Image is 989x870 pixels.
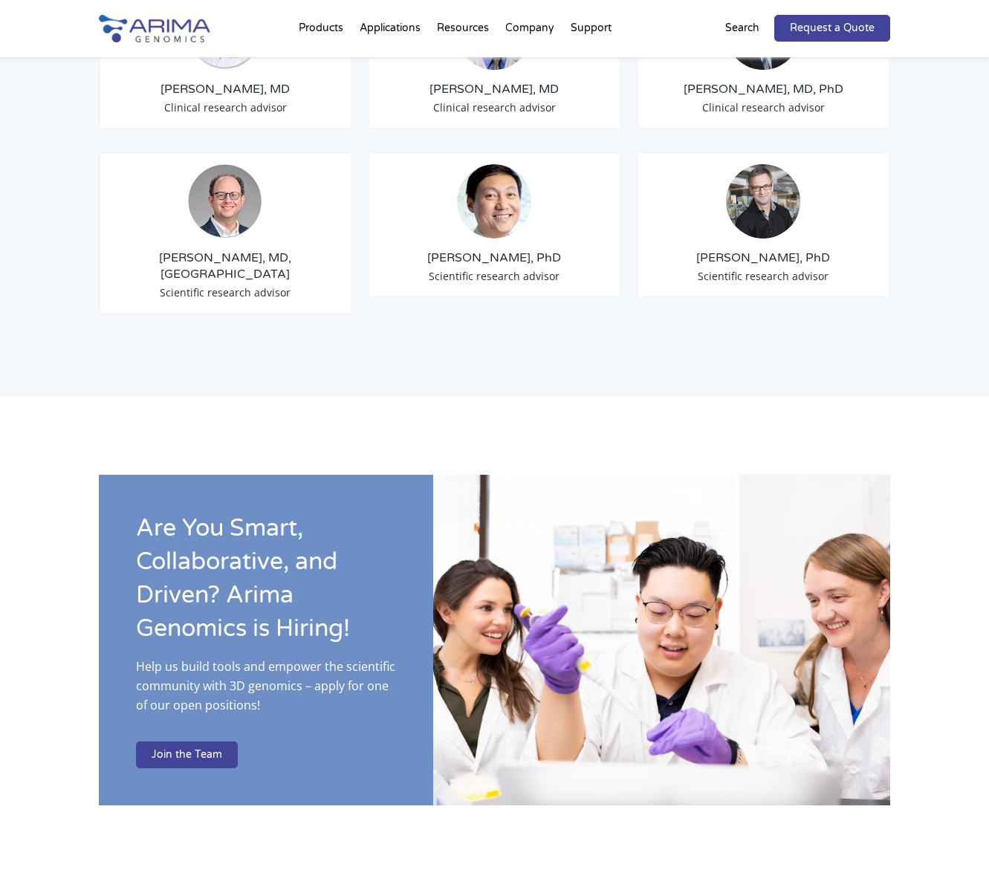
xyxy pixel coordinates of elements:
img: Job-Dekker_Scientific-Advisor.jpeg [726,164,800,238]
span: Scientific research advisor [160,285,291,299]
img: Ellipse-47-3.png [457,164,531,238]
span: Clinical research advisor [702,100,825,114]
span: Scientific research advisor [698,269,829,283]
img: IMG_2073.jpg [433,475,890,805]
a: Request a Quote [774,15,890,42]
h3: [PERSON_NAME], MD, PhD [649,81,878,97]
img: Aaron-Viny_Scientific-Advisory-Board_2.jpg [188,164,262,238]
h3: [PERSON_NAME], PhD [380,250,609,266]
img: Arima-Genomics-logo [99,15,210,42]
h3: [PERSON_NAME], PhD [649,250,878,266]
p: Help us build tools and empower the scientific community with 3D genomics – apply for one of our ... [136,657,396,727]
span: Scientific research advisor [429,269,560,283]
p: Search [725,19,759,38]
h3: [PERSON_NAME], MD [380,81,609,97]
h2: Are You Smart, Collaborative, and Driven? Arima Genomics is Hiring! [136,512,396,657]
a: Join the Team [136,741,238,768]
h3: [PERSON_NAME], MD [111,81,340,97]
span: Clinical research advisor [433,100,556,114]
h3: [PERSON_NAME], MD, [GEOGRAPHIC_DATA] [111,250,340,282]
span: Clinical research advisor [164,100,287,114]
